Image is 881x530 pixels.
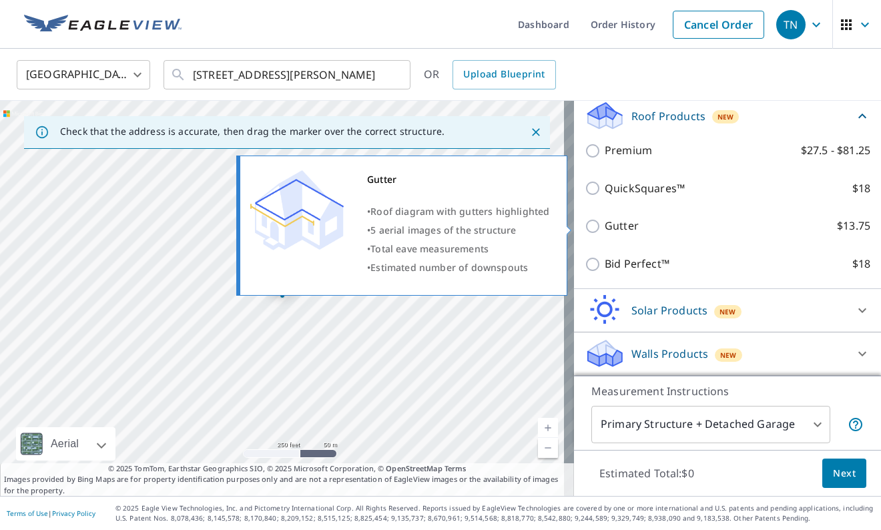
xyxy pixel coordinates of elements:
[7,509,95,517] p: |
[848,417,864,433] span: Your report will include the primary structure and a detached garage if one exists.
[463,66,545,83] span: Upload Blueprint
[605,180,685,197] p: QuickSquares™
[591,383,864,399] p: Measurement Instructions
[605,142,652,159] p: Premium
[538,438,558,458] a: Current Level 17, Zoom Out
[250,170,344,250] img: Premium
[776,10,806,39] div: TN
[585,338,870,370] div: Walls ProductsNew
[370,242,489,255] span: Total eave measurements
[367,240,550,258] div: •
[445,463,467,473] a: Terms
[589,459,705,488] p: Estimated Total: $0
[367,170,550,189] div: Gutter
[605,256,669,272] p: Bid Perfect™
[370,205,549,218] span: Roof diagram with gutters highlighted
[538,418,558,438] a: Current Level 17, Zoom In
[52,509,95,518] a: Privacy Policy
[60,125,445,138] p: Check that the address is accurate, then drag the marker over the correct structure.
[370,261,528,274] span: Estimated number of downspouts
[822,459,866,489] button: Next
[24,15,182,35] img: EV Logo
[833,465,856,482] span: Next
[367,202,550,221] div: •
[673,11,764,39] a: Cancel Order
[719,306,736,317] span: New
[7,509,48,518] a: Terms of Use
[17,56,150,93] div: [GEOGRAPHIC_DATA]
[631,346,708,362] p: Walls Products
[367,258,550,277] div: •
[837,218,870,234] p: $13.75
[585,294,870,326] div: Solar ProductsNew
[585,100,870,131] div: Roof ProductsNew
[801,142,870,159] p: $27.5 - $81.25
[852,256,870,272] p: $18
[631,302,707,318] p: Solar Products
[591,406,830,443] div: Primary Structure + Detached Garage
[16,427,115,461] div: Aerial
[631,108,705,124] p: Roof Products
[720,350,737,360] span: New
[852,180,870,197] p: $18
[717,111,734,122] span: New
[108,463,467,475] span: © 2025 TomTom, Earthstar Geographics SIO, © 2025 Microsoft Corporation, ©
[193,56,383,93] input: Search by address or latitude-longitude
[605,218,639,234] p: Gutter
[47,427,83,461] div: Aerial
[367,221,550,240] div: •
[370,224,516,236] span: 5 aerial images of the structure
[527,123,545,141] button: Close
[453,60,555,89] a: Upload Blueprint
[386,463,442,473] a: OpenStreetMap
[424,60,556,89] div: OR
[115,503,874,523] p: © 2025 Eagle View Technologies, Inc. and Pictometry International Corp. All Rights Reserved. Repo...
